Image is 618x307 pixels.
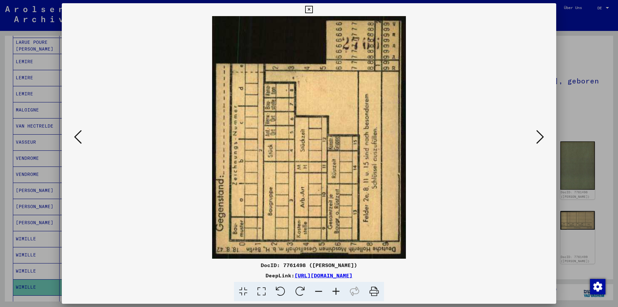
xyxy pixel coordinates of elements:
[62,261,556,269] div: DocID: 7761498 ([PERSON_NAME])
[590,279,605,294] div: Zustimmung ändern
[295,272,352,279] a: [URL][DOMAIN_NAME]
[62,272,556,279] div: DeepLink:
[590,279,605,294] img: Zustimmung ändern
[84,16,534,259] img: 002.jpg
